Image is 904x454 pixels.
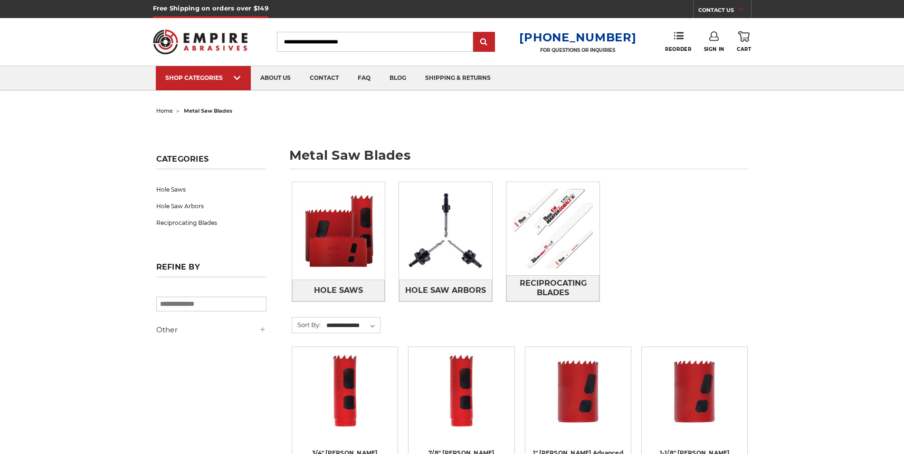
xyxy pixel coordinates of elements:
[737,46,751,52] span: Cart
[156,262,266,277] h5: Refine by
[540,354,616,430] img: 1" Morse Advanced Bi Metal Hole Saw
[380,66,416,90] a: blog
[737,31,751,52] a: Cart
[399,280,492,301] a: Hole Saw Arbors
[156,198,266,214] a: Hole Saw Arbors
[348,66,380,90] a: faq
[156,181,266,198] a: Hole Saws
[665,31,691,52] a: Reorder
[314,282,363,299] span: Hole Saws
[153,23,248,60] img: Empire Abrasives
[532,354,624,446] a: 1" Morse Advanced Bi Metal Hole Saw
[300,66,348,90] a: contact
[405,282,486,299] span: Hole Saw Arbors
[156,324,266,336] h5: Other
[184,107,232,114] span: metal saw blades
[648,354,741,446] a: 1-1/8" Morse Advanced Bi Metal Hole Saw
[299,354,391,446] a: 3/4" Morse Advanced Bi Metal Hole Saw
[507,275,599,301] span: Reciprocating Blades
[292,318,321,332] label: Sort By:
[156,155,266,169] h5: Categories
[519,47,636,53] p: FOR QUESTIONS OR INQUIRIES
[416,66,500,90] a: shipping & returns
[665,46,691,52] span: Reorder
[399,184,492,278] img: Hole Saw Arbors
[698,5,751,18] a: CONTACT US
[475,33,494,52] input: Submit
[307,354,383,430] img: 3/4" Morse Advanced Bi Metal Hole Saw
[519,30,636,44] a: [PHONE_NUMBER]
[506,182,599,275] img: Reciprocating Blades
[415,354,507,446] a: 7/8" Morse Advanced Bi Metal Hole Saw
[156,214,266,231] a: Reciprocating Blades
[289,149,748,169] h1: metal saw blades
[423,354,499,430] img: 7/8" Morse Advanced Bi Metal Hole Saw
[506,275,599,301] a: Reciprocating Blades
[704,46,724,52] span: Sign In
[325,319,380,333] select: Sort By:
[156,107,173,114] a: home
[165,74,241,81] div: SHOP CATEGORIES
[292,280,385,301] a: Hole Saws
[292,184,385,278] img: Hole Saws
[251,66,300,90] a: about us
[657,354,733,430] img: 1-1/8" Morse Advanced Bi Metal Hole Saw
